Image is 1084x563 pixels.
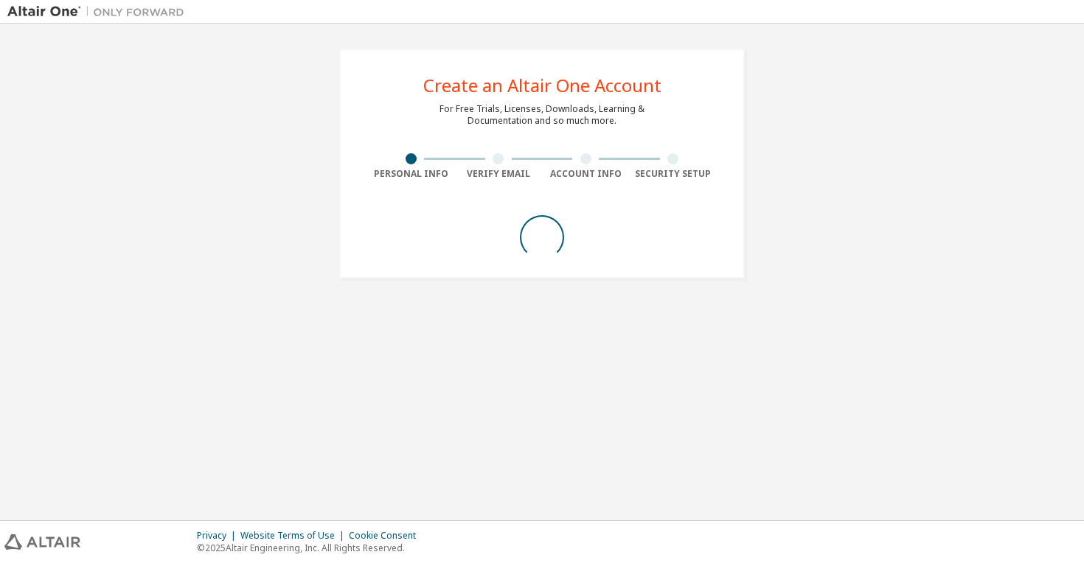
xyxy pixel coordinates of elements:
div: Verify Email [455,168,543,180]
img: altair_logo.svg [4,534,80,550]
div: Privacy [197,530,240,542]
div: Account Info [542,168,630,180]
div: Create an Altair One Account [423,77,661,94]
div: Website Terms of Use [240,530,349,542]
p: © 2025 Altair Engineering, Inc. All Rights Reserved. [197,542,425,554]
div: Personal Info [367,168,455,180]
div: For Free Trials, Licenses, Downloads, Learning & Documentation and so much more. [439,103,645,127]
img: Altair One [7,4,192,19]
div: Cookie Consent [349,530,425,542]
div: Security Setup [630,168,718,180]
